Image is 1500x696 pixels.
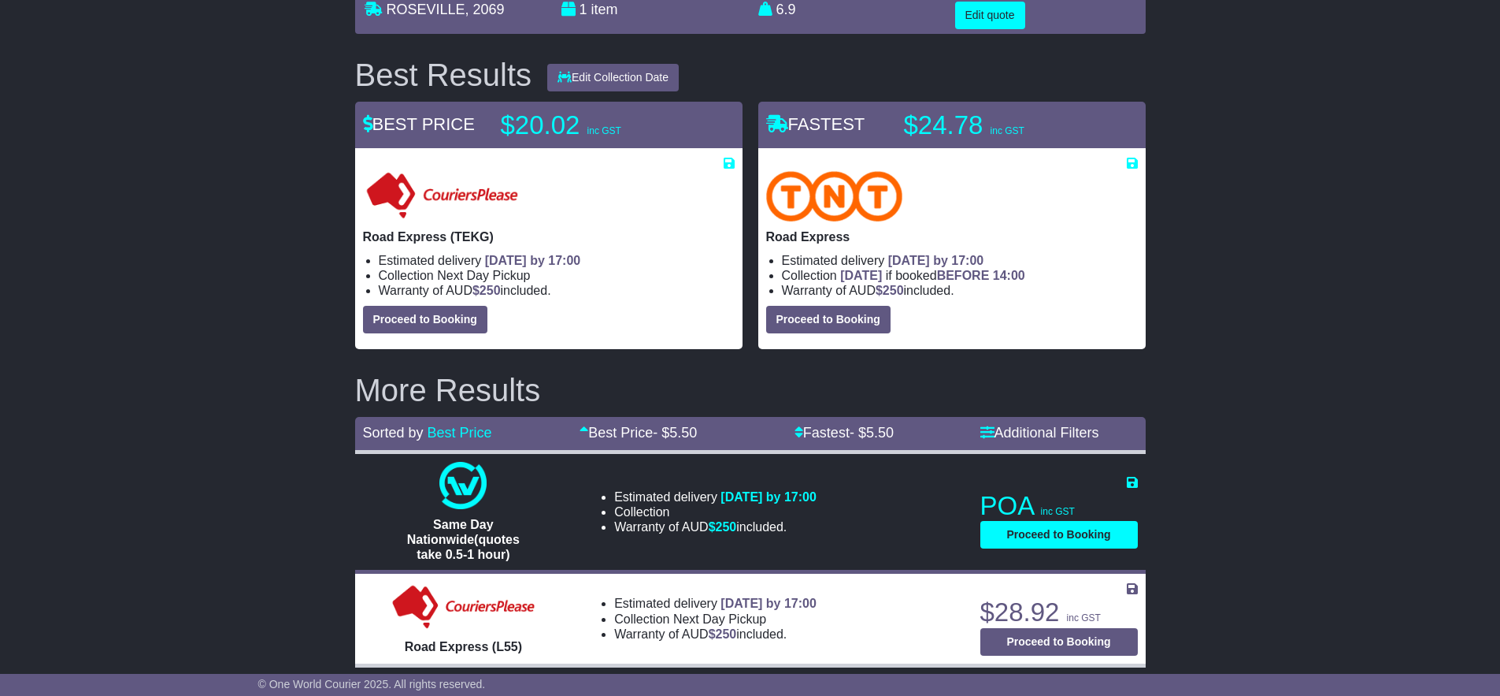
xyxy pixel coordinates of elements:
[766,114,865,134] span: FASTEST
[485,254,581,267] span: [DATE] by 17:00
[1067,612,1101,623] span: inc GST
[379,253,735,268] li: Estimated delivery
[669,425,697,441] span: 5.50
[888,254,984,267] span: [DATE] by 17:00
[720,490,817,504] span: [DATE] by 17:00
[465,2,505,17] span: , 2069
[547,64,679,91] button: Edit Collection Date
[614,627,817,642] li: Warranty of AUD included.
[904,110,1101,141] p: $24.78
[720,597,817,610] span: [DATE] by 17:00
[883,284,904,297] span: 250
[980,490,1138,522] p: POA
[782,268,1138,283] li: Collection
[782,253,1138,268] li: Estimated delivery
[955,2,1025,29] button: Edit quote
[614,612,817,627] li: Collection
[363,306,487,333] button: Proceed to Booking
[363,425,424,441] span: Sorted by
[993,269,1025,282] span: 14:00
[840,269,882,282] span: [DATE]
[379,283,735,298] li: Warranty of AUD included.
[587,125,621,136] span: inc GST
[709,627,737,641] span: $
[866,425,894,441] span: 5.50
[437,269,530,282] span: Next Day Pickup
[614,504,817,519] li: Collection
[766,306,891,333] button: Proceed to Booking
[428,425,492,441] a: Best Price
[980,521,1138,549] button: Proceed to Booking
[766,229,1138,244] p: Road Express
[363,114,475,134] span: BEST PRICE
[258,678,486,690] span: © One World Courier 2025. All rights reserved.
[363,171,521,221] img: CouriersPlease: Road Express (TEKG)
[379,268,735,283] li: Collection
[387,2,465,17] span: ROSEVILLE
[355,373,1146,408] h2: More Results
[850,425,894,441] span: - $
[591,2,618,17] span: item
[709,520,737,534] span: $
[407,518,520,561] span: Same Day Nationwide(quotes take 0.5-1 hour)
[472,284,501,297] span: $
[501,110,698,141] p: $20.02
[614,489,817,504] li: Estimated delivery
[480,284,501,297] span: 250
[580,425,697,441] a: Best Price- $5.50
[389,584,538,631] img: CouriersPlease: Road Express (L55)
[716,627,737,641] span: 250
[439,462,487,509] img: One World Courier: Same Day Nationwide(quotes take 0.5-1 hour)
[347,58,540,92] div: Best Results
[653,425,697,441] span: - $
[716,520,737,534] span: 250
[673,612,766,626] span: Next Day Pickup
[363,229,735,244] p: Road Express (TEKG)
[580,2,587,17] span: 1
[980,628,1138,656] button: Proceed to Booking
[782,283,1138,298] li: Warranty of AUD included.
[980,597,1138,628] p: $28.92
[614,596,817,611] li: Estimated delivery
[840,269,1024,282] span: if booked
[1041,506,1075,517] span: inc GST
[876,284,904,297] span: $
[991,125,1024,136] span: inc GST
[937,269,990,282] span: BEFORE
[794,425,894,441] a: Fastest- $5.50
[980,425,1099,441] a: Additional Filters
[405,640,522,653] span: Road Express (L55)
[614,519,817,534] li: Warranty of AUD included.
[766,171,903,221] img: TNT Domestic: Road Express
[776,2,796,17] span: 6.9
